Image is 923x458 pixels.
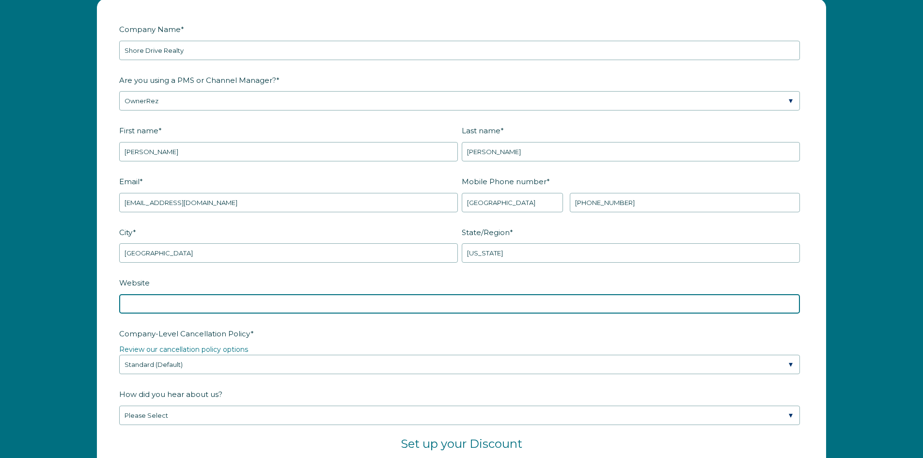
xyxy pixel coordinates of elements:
span: State/Region [462,225,510,240]
span: Company-Level Cancellation Policy [119,326,250,341]
span: Email [119,174,140,189]
span: Company Name [119,22,181,37]
span: Last name [462,123,501,138]
span: Mobile Phone number [462,174,547,189]
span: Website [119,275,150,290]
span: How did you hear about us? [119,387,222,402]
span: Set up your Discount [401,437,522,451]
span: City [119,225,133,240]
a: Review our cancellation policy options [119,345,248,354]
span: First name [119,123,158,138]
span: Are you using a PMS or Channel Manager? [119,73,276,88]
